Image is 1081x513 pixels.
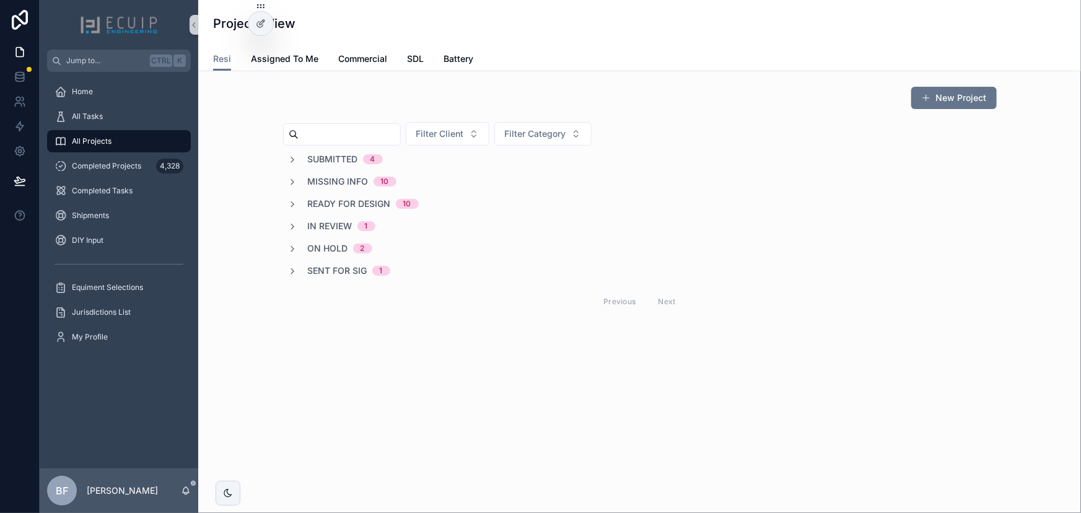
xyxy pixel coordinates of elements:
span: Ready for Design [308,198,391,210]
span: Resi [213,53,231,65]
span: Ctrl [150,55,172,67]
span: BF [56,483,68,498]
a: Resi [213,48,231,71]
span: In Review [308,220,352,232]
span: Home [72,87,93,97]
div: 10 [381,177,389,186]
img: App logo [80,15,158,35]
span: Filter Client [416,128,464,140]
span: Shipments [72,211,109,221]
span: All Tasks [72,112,103,121]
span: Assigned To Me [251,53,318,65]
span: Missing Info [308,175,369,188]
a: DIY Input [47,229,191,252]
span: My Profile [72,332,108,342]
div: 4 [370,154,375,164]
div: 1 [380,266,383,276]
div: 4,328 [156,159,183,173]
span: All Projects [72,136,112,146]
span: K [175,56,185,66]
span: Submitted [308,153,358,165]
button: Jump to...CtrlK [47,50,191,72]
a: Home [47,81,191,103]
span: Equiment Selections [72,283,143,292]
a: Shipments [47,204,191,227]
a: Completed Tasks [47,180,191,202]
a: Commercial [338,48,387,72]
span: Jurisdictions List [72,307,131,317]
div: 10 [403,199,411,209]
button: New Project [911,87,997,109]
a: SDL [407,48,424,72]
span: Filter Category [505,128,566,140]
a: Equiment Selections [47,276,191,299]
div: 1 [365,221,368,231]
span: Completed Tasks [72,186,133,196]
span: Commercial [338,53,387,65]
span: On Hold [308,242,348,255]
a: My Profile [47,326,191,348]
a: Battery [444,48,473,72]
span: Sent for Sig [308,265,367,277]
span: Jump to... [66,56,145,66]
div: 2 [361,243,365,253]
a: All Tasks [47,105,191,128]
a: All Projects [47,130,191,152]
span: DIY Input [72,235,103,245]
span: Battery [444,53,473,65]
p: [PERSON_NAME] [87,484,158,497]
button: Select Button [494,122,592,146]
button: Select Button [406,122,489,146]
a: Completed Projects4,328 [47,155,191,177]
span: Completed Projects [72,161,141,171]
div: scrollable content [40,72,198,364]
h1: Projects View [213,15,295,32]
a: Assigned To Me [251,48,318,72]
span: SDL [407,53,424,65]
a: Jurisdictions List [47,301,191,323]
